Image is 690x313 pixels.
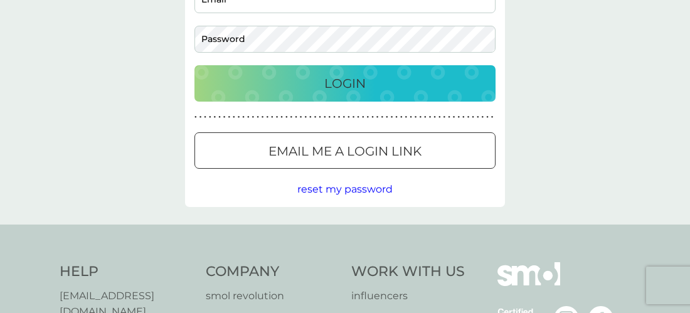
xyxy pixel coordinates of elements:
button: Email me a login link [194,132,496,169]
p: ● [262,114,264,120]
p: Email me a login link [268,141,422,161]
p: ● [362,114,364,120]
p: ● [477,114,479,120]
p: ● [204,114,206,120]
h4: Help [60,262,193,282]
p: ● [453,114,455,120]
p: ● [376,114,379,120]
p: ● [353,114,355,120]
p: ● [415,114,417,120]
p: ● [419,114,422,120]
p: ● [329,114,331,120]
p: ● [482,114,484,120]
p: ● [395,114,398,120]
p: ● [386,114,388,120]
p: ● [467,114,470,120]
p: ● [238,114,240,120]
p: ● [300,114,302,120]
p: ● [410,114,412,120]
p: ● [214,114,216,120]
p: ● [357,114,359,120]
p: ● [285,114,288,120]
p: ● [491,114,494,120]
p: ● [438,114,441,120]
p: ● [276,114,279,120]
p: ● [233,114,235,120]
p: ● [252,114,255,120]
p: ● [348,114,350,120]
p: ● [457,114,460,120]
p: ● [391,114,393,120]
p: ● [209,114,211,120]
button: reset my password [297,181,393,198]
p: ● [333,114,336,120]
p: ● [486,114,489,120]
p: ● [367,114,369,120]
p: ● [271,114,273,120]
p: ● [304,114,307,120]
p: ● [324,114,326,120]
p: ● [405,114,408,120]
a: smol revolution [206,288,339,304]
p: ● [424,114,427,120]
p: ● [242,114,245,120]
p: ● [223,114,226,120]
p: ● [400,114,403,120]
p: ● [448,114,450,120]
img: smol [497,262,560,305]
p: ● [266,114,268,120]
p: ● [280,114,283,120]
h4: Company [206,262,339,282]
p: ● [314,114,317,120]
p: ● [443,114,446,120]
p: Login [324,73,366,93]
button: Login [194,65,496,102]
p: ● [309,114,312,120]
span: reset my password [297,183,393,195]
p: ● [472,114,474,120]
p: ● [257,114,259,120]
p: ● [319,114,321,120]
p: ● [295,114,297,120]
p: ● [247,114,250,120]
p: ● [433,114,436,120]
p: ● [381,114,383,120]
p: ● [338,114,341,120]
a: influencers [351,288,465,304]
p: ● [342,114,345,120]
p: ● [199,114,202,120]
p: ● [218,114,221,120]
p: ● [462,114,465,120]
p: ● [371,114,374,120]
p: ● [290,114,293,120]
p: ● [429,114,432,120]
p: ● [194,114,197,120]
h4: Work With Us [351,262,465,282]
p: ● [228,114,230,120]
